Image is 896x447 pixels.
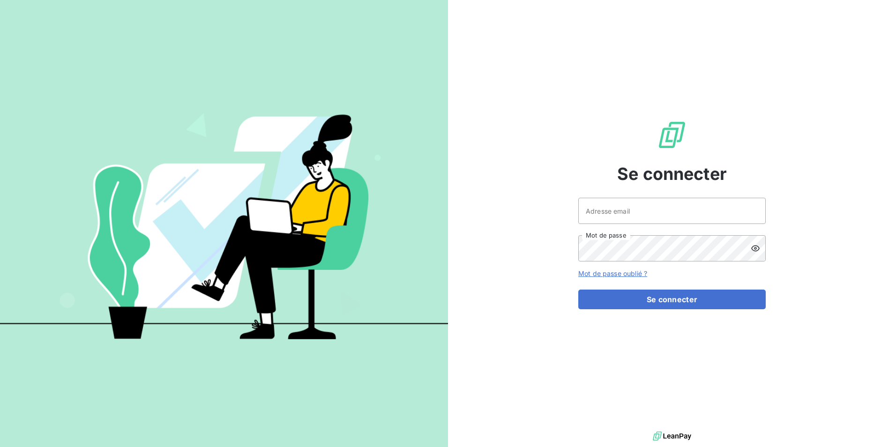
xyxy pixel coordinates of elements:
[578,198,766,224] input: placeholder
[578,290,766,309] button: Se connecter
[617,161,727,186] span: Se connecter
[578,269,647,277] a: Mot de passe oublié ?
[657,120,687,150] img: Logo LeanPay
[653,429,691,443] img: logo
